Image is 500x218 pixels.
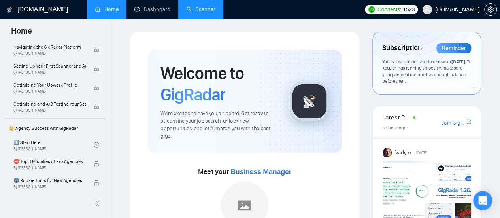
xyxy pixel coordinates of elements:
span: lock [94,161,99,167]
span: lock [94,104,99,109]
span: By [PERSON_NAME] [13,89,86,94]
h1: Welcome to [160,63,277,105]
a: searchScanner [186,6,215,13]
span: user [425,7,430,12]
span: Your subscription is set to renew on . To keep things running smoothly, make sure your payment me... [382,59,471,84]
span: 1523 [403,5,415,14]
a: Join GigRadar Slack Community [442,119,465,127]
span: By [PERSON_NAME] [13,184,86,189]
span: lock [94,180,99,186]
a: homeHome [95,6,119,13]
span: [DATE] [416,149,426,156]
span: lock [94,47,99,52]
span: Setting Up Your First Scanner and Auto-Bidder [13,62,86,70]
span: an hour ago [382,125,407,131]
span: ⛔ Top 3 Mistakes of Pro Agencies [13,157,86,165]
span: Home [5,25,38,42]
span: Subscription [382,42,421,55]
span: [DATE] [451,59,465,64]
img: Vadym [383,148,392,157]
img: upwork-logo.png [368,6,375,13]
a: export [466,118,471,126]
img: gigradar-logo.png [290,82,329,121]
button: setting [484,3,497,16]
span: GigRadar [160,84,225,105]
span: We're excited to have you on board. Get ready to streamline your job search, unlock new opportuni... [160,110,277,140]
a: setting [484,6,497,13]
span: By [PERSON_NAME] [13,51,86,56]
span: Connects: [377,5,401,14]
div: Reminder [436,43,471,53]
span: lock [94,66,99,71]
span: Navigating the GigRadar Platform [13,43,86,51]
div: Open Intercom Messenger [473,191,492,210]
span: lock [94,85,99,90]
span: Optimizing and A/B Testing Your Scanner for Better Results [13,100,86,108]
span: By [PERSON_NAME] [13,165,86,170]
span: export [466,119,471,125]
img: logo [7,4,12,16]
a: dashboardDashboard [134,6,170,13]
span: double-left [94,199,102,207]
span: 🌚 Rookie Traps for New Agencies [13,176,86,184]
span: Business Manager [230,168,291,176]
span: Meet your [198,167,291,176]
span: Latest Posts from the GigRadar Community [382,112,411,122]
a: 1️⃣ Start HereBy[PERSON_NAME] [13,136,94,154]
span: By [PERSON_NAME] [13,70,86,75]
span: check-circle [94,142,99,148]
span: 👑 Agency Success with GigRadar [6,120,105,136]
span: Optimizing Your Upwork Profile [13,81,86,89]
span: By [PERSON_NAME] [13,108,86,113]
span: Vadym [395,148,411,157]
